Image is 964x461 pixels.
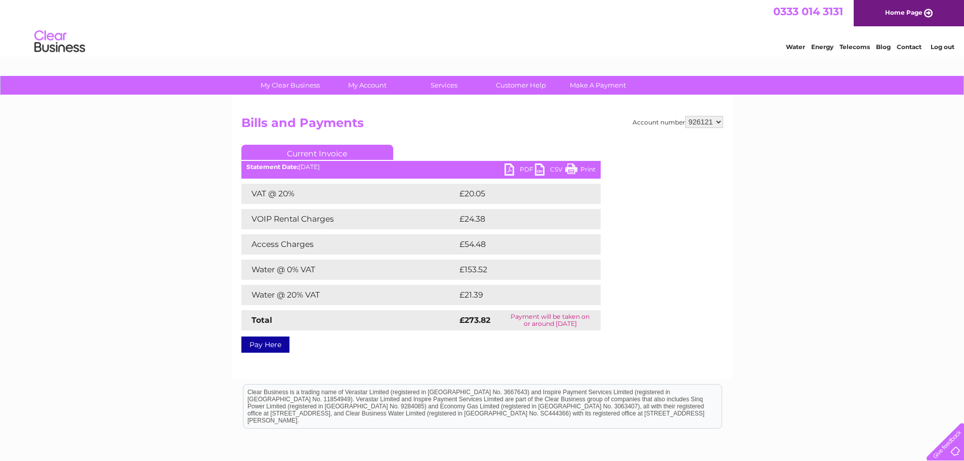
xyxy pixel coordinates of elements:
a: CSV [535,163,565,178]
a: Contact [897,43,921,51]
div: Clear Business is a trading name of Verastar Limited (registered in [GEOGRAPHIC_DATA] No. 3667643... [243,6,722,49]
a: Log out [931,43,954,51]
td: £54.48 [457,234,581,255]
td: Access Charges [241,234,457,255]
a: Make A Payment [556,76,640,95]
div: Account number [633,116,723,128]
h2: Bills and Payments [241,116,723,135]
td: Payment will be taken on or around [DATE] [500,310,601,330]
a: Energy [811,43,833,51]
a: My Clear Business [248,76,332,95]
a: My Account [325,76,409,95]
div: [DATE] [241,163,601,171]
td: £24.38 [457,209,580,229]
a: Print [565,163,596,178]
a: Customer Help [479,76,563,95]
strong: Total [252,315,272,325]
td: VAT @ 20% [241,184,457,204]
a: Water [786,43,805,51]
td: £20.05 [457,184,580,204]
img: logo.png [34,26,86,57]
td: VOIP Rental Charges [241,209,457,229]
td: Water @ 0% VAT [241,260,457,280]
a: Pay Here [241,337,289,353]
a: Telecoms [840,43,870,51]
td: £153.52 [457,260,581,280]
a: PDF [505,163,535,178]
strong: £273.82 [459,315,490,325]
td: £21.39 [457,285,579,305]
a: 0333 014 3131 [773,5,843,18]
b: Statement Date: [246,163,299,171]
a: Blog [876,43,891,51]
td: Water @ 20% VAT [241,285,457,305]
a: Current Invoice [241,145,393,160]
a: Services [402,76,486,95]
